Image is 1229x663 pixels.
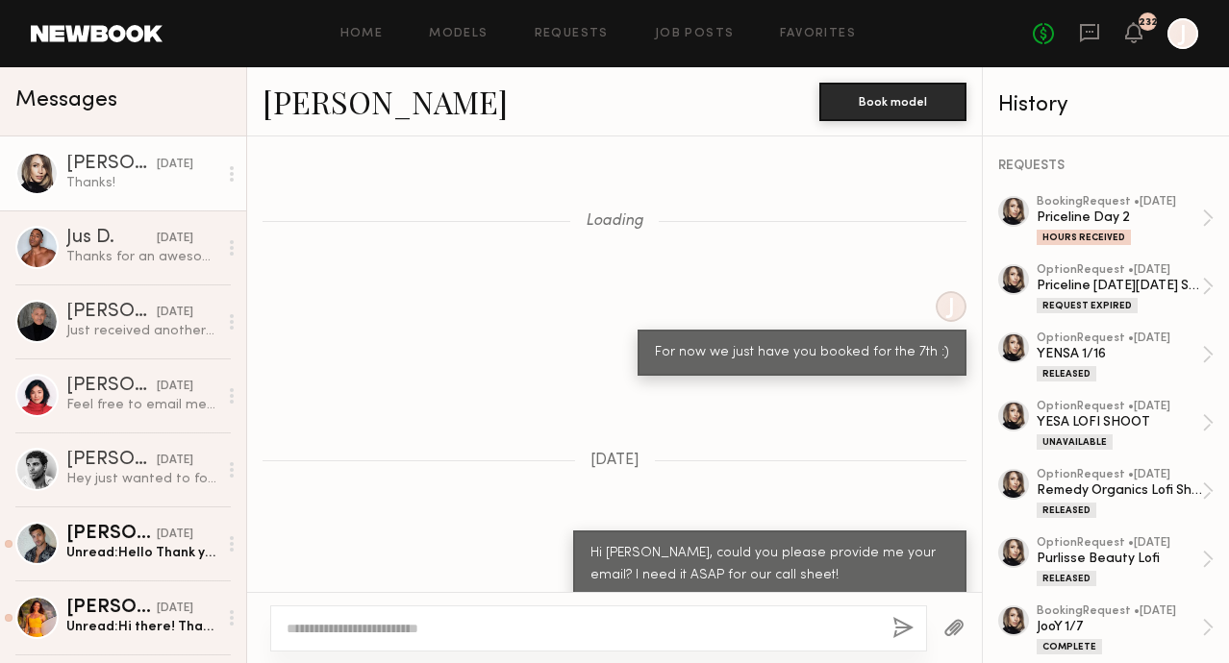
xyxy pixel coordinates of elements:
[66,229,157,248] div: Jus D.
[157,378,193,396] div: [DATE]
[1037,550,1202,568] div: Purlisse Beauty Lofi
[1037,196,1202,209] div: booking Request • [DATE]
[1037,537,1202,550] div: option Request • [DATE]
[263,81,508,122] a: [PERSON_NAME]
[1167,18,1198,49] a: J
[66,470,217,488] div: Hey just wanted to follow up and wanted to know about the details on the submission. I emailed th...
[1037,230,1131,245] div: Hours Received
[66,599,157,618] div: [PERSON_NAME]
[66,322,217,340] div: Just received another notice on this never got a reply to the first time that I asked for the scr...
[1037,264,1202,277] div: option Request • [DATE]
[1037,345,1202,363] div: YENSA 1/16
[1037,434,1113,450] div: Unavailable
[655,342,949,364] div: For now we just have you booked for the 7th :)
[66,303,157,322] div: [PERSON_NAME]
[1037,639,1102,654] div: Complete
[157,526,193,544] div: [DATE]
[655,28,735,40] a: Job Posts
[1037,332,1214,381] a: optionRequest •[DATE]YENSA 1/16Released
[1037,298,1138,313] div: Request Expired
[66,174,217,192] div: Thanks!
[586,213,643,230] span: Loading
[1037,196,1214,245] a: bookingRequest •[DATE]Priceline Day 2Hours Received
[1037,605,1202,618] div: booking Request • [DATE]
[66,618,217,636] div: Unread: Hi there! Thank you for your interest in having me in your upcoming shoot. Do you know wh...
[1139,17,1158,28] div: 232
[1037,503,1096,518] div: Released
[1037,469,1202,481] div: option Request • [DATE]
[157,452,193,470] div: [DATE]
[535,28,609,40] a: Requests
[1037,469,1214,518] a: optionRequest •[DATE]Remedy Organics Lofi ShootReleased
[157,304,193,322] div: [DATE]
[780,28,856,40] a: Favorites
[429,28,488,40] a: Models
[1037,209,1202,227] div: Priceline Day 2
[66,377,157,396] div: [PERSON_NAME]
[340,28,384,40] a: Home
[1037,332,1202,345] div: option Request • [DATE]
[66,544,217,562] div: Unread: Hello Thank you for reaching , unfortunately I won’t be able to make this work as my day ...
[66,451,157,470] div: [PERSON_NAME]
[15,89,117,111] span: Messages
[819,92,966,109] a: Book model
[590,453,640,469] span: [DATE]
[66,396,217,414] div: Feel free to email me at [EMAIL_ADDRESS][DOMAIN_NAME]
[590,543,949,587] div: Hi [PERSON_NAME], could you please provide me your email? I need it ASAP for our call sheet!
[157,156,193,174] div: [DATE]
[1037,401,1202,413] div: option Request • [DATE]
[998,94,1214,116] div: History
[1037,571,1096,586] div: Released
[66,525,157,544] div: [PERSON_NAME]
[1037,264,1214,313] a: optionRequest •[DATE]Priceline [DATE][DATE] Social ContentRequest Expired
[66,155,157,174] div: [PERSON_NAME]
[1037,277,1202,295] div: Priceline [DATE][DATE] Social Content
[1037,413,1202,431] div: YESA LOFI SHOOT
[819,83,966,121] button: Book model
[1037,605,1214,654] a: bookingRequest •[DATE]JooY 1/7Complete
[1037,481,1202,500] div: Remedy Organics Lofi Shoot
[66,248,217,266] div: Thanks for an awesome day!
[157,230,193,248] div: [DATE]
[1037,401,1214,450] a: optionRequest •[DATE]YESA LOFI SHOOTUnavailable
[157,600,193,618] div: [DATE]
[1037,366,1096,381] div: Released
[1037,618,1202,636] div: JooY 1/7
[998,160,1214,173] div: REQUESTS
[1037,537,1214,586] a: optionRequest •[DATE]Purlisse Beauty LofiReleased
